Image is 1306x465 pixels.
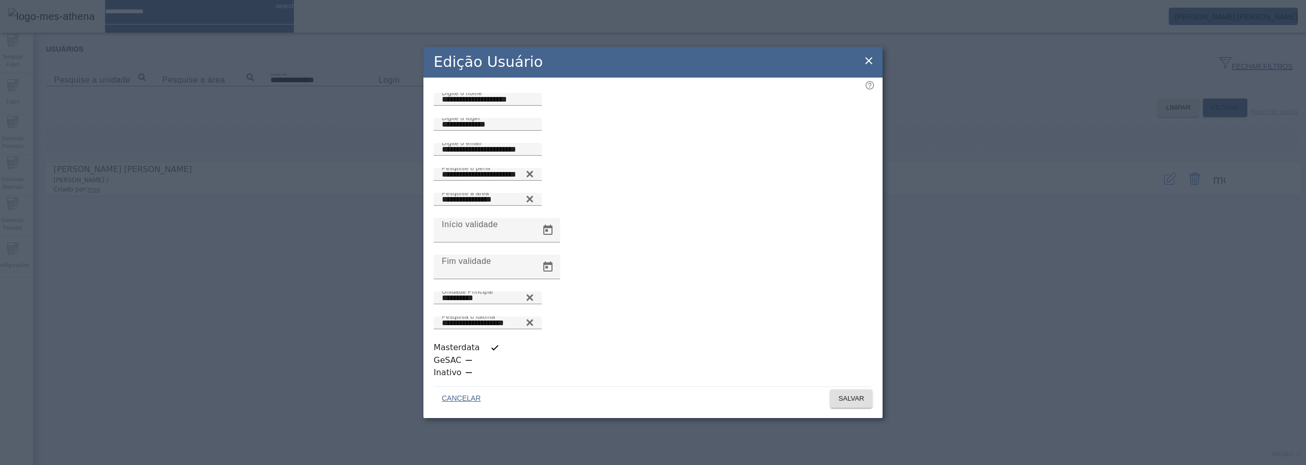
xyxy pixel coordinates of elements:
mat-label: Digite o login [442,114,480,121]
input: Number [442,317,534,329]
mat-label: Digite o email [442,139,482,146]
mat-label: Início validade [442,219,498,228]
mat-label: Pesquisa o idioma [442,313,495,320]
button: SALVAR [830,389,872,408]
span: CANCELAR [442,394,481,404]
span: SALVAR [838,394,864,404]
mat-label: Pesquise a área [442,189,489,196]
label: GeSAC [434,354,464,366]
h2: Edição Usuário [434,51,543,73]
input: Number [442,193,534,206]
mat-label: Unidade Principal [442,288,493,295]
mat-label: Fim validade [442,256,491,265]
input: Number [442,168,534,181]
button: Open calendar [536,218,560,242]
label: Masterdata [434,341,482,354]
mat-label: Digite o nome [442,89,482,96]
button: Open calendar [536,255,560,279]
button: CANCELAR [434,389,489,408]
label: Inativo [434,366,464,379]
mat-label: Pesquise o perfil [442,164,490,171]
input: Number [442,292,534,304]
